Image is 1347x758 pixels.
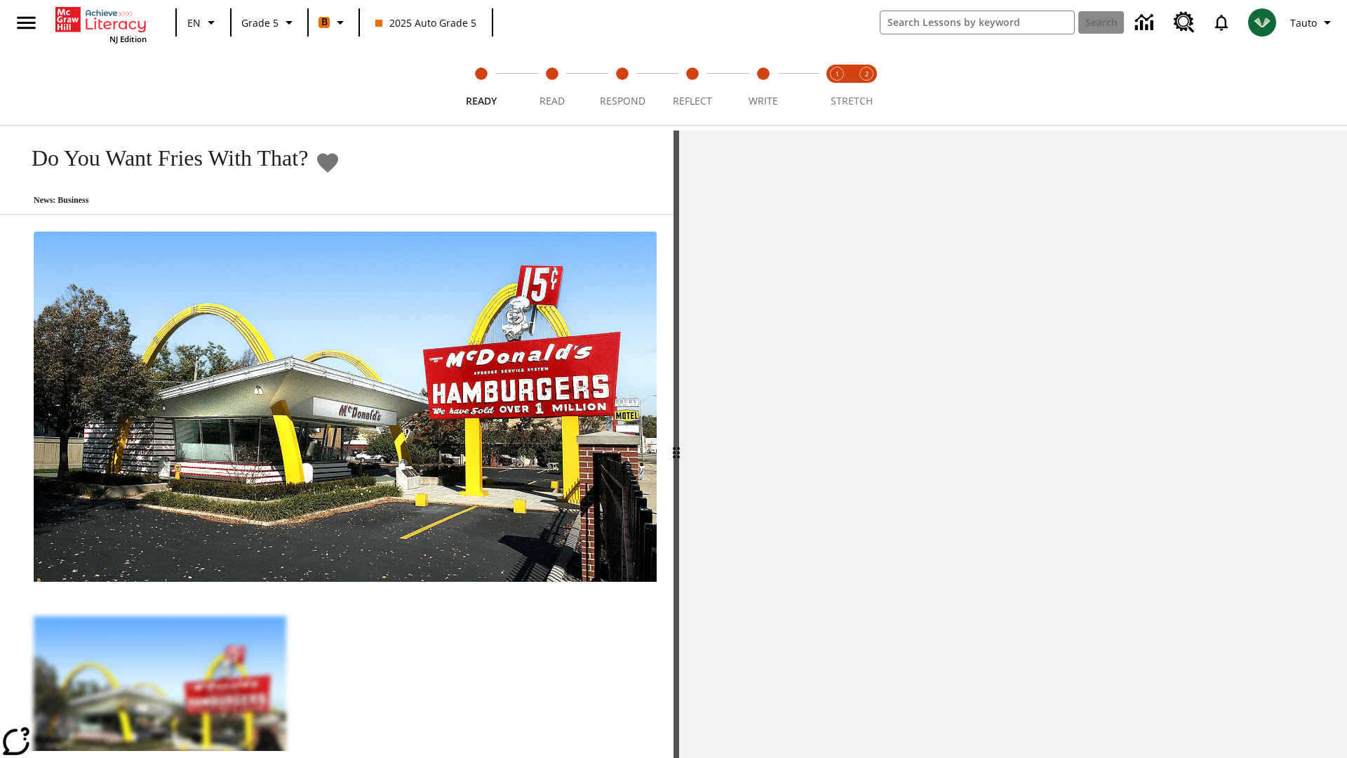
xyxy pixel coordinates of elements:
[315,150,340,175] button: Add to Favorites - Do You Want Fries With That?
[880,11,1074,34] input: search field
[1127,4,1165,42] a: Data Center
[831,94,873,107] span: STRETCH
[313,10,354,35] button: Boost Class color is orange. Change class color
[652,48,733,125] button: Reflect step 4 of 5
[236,10,303,35] button: Grade: Grade 5, Select a grade
[321,13,328,31] span: B
[1248,8,1276,36] img: avatar image
[1165,4,1203,41] a: Resource Center, Will open in new tab
[600,94,645,107] span: Respond
[1290,15,1317,30] span: Tauto
[55,4,147,44] div: Home
[836,69,839,79] text: 1
[723,48,804,125] button: Write step 5 of 5
[673,94,712,107] span: Reflect
[817,48,857,125] button: Stretch Read step 1 of 2
[241,15,279,30] span: Grade 5
[375,15,476,30] span: 2025 Auto Grade 5
[673,131,679,758] div: Press Enter or Spacebar and then press right and left arrow keys to move the slider
[181,10,226,35] button: Language: EN, Select a language
[109,34,147,44] span: NJ Edition
[466,94,497,107] span: Ready
[187,15,201,30] span: EN
[679,131,1347,758] div: activity
[540,94,565,107] span: Read
[1240,4,1285,41] button: Select a new avatar
[511,48,592,125] button: Read step 2 of 5
[6,2,47,44] button: Open side menu
[17,195,340,206] p: News: Business
[1285,10,1341,35] button: Profile/Settings
[441,48,522,125] button: Ready step 1 of 5
[34,232,657,583] img: One of the first McDonald's stores, with the iconic red sign and golden arches.
[17,145,308,171] h1: Do You Want Fries With That?
[582,48,663,125] button: Respond step 3 of 5
[865,69,869,79] text: 2
[1203,4,1240,41] a: Notifications
[846,48,887,125] button: Stretch Respond step 2 of 2
[749,94,778,107] span: Write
